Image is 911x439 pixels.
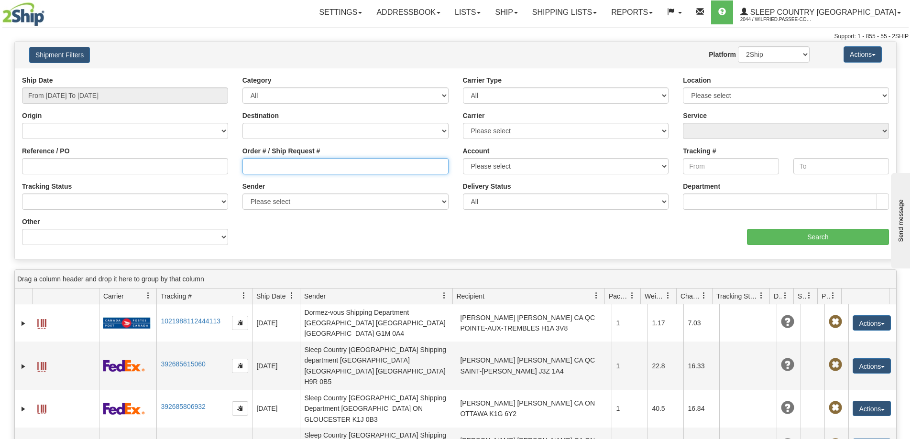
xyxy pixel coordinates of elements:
[748,8,896,16] span: Sleep Country [GEOGRAPHIC_DATA]
[284,288,300,304] a: Ship Date filter column settings
[740,15,812,24] span: 2044 / Wilfried.Passee-Coutrin
[683,111,707,120] label: Service
[300,304,456,342] td: Dormez-vous Shipping Department [GEOGRAPHIC_DATA] [GEOGRAPHIC_DATA] [GEOGRAPHIC_DATA] G1M 0A4
[312,0,369,24] a: Settings
[648,390,683,427] td: 40.5
[103,317,150,329] img: 20 - Canada Post
[781,315,794,329] span: Unknown
[604,0,660,24] a: Reports
[609,291,629,301] span: Packages
[161,317,220,325] a: 1021988112444113
[781,358,794,372] span: Unknown
[683,146,716,156] label: Tracking #
[683,75,711,85] label: Location
[853,358,891,374] button: Actions
[681,291,701,301] span: Charge
[612,390,648,427] td: 1
[7,8,88,15] div: Send message
[103,403,145,415] img: 2 - FedEx Express®
[801,288,817,304] a: Shipment Issues filter column settings
[2,2,44,26] img: logo2044.jpg
[232,316,248,330] button: Copy to clipboard
[22,217,40,226] label: Other
[683,182,720,191] label: Department
[29,47,90,63] button: Shipment Filters
[140,288,156,304] a: Carrier filter column settings
[242,111,279,120] label: Destination
[256,291,285,301] span: Ship Date
[232,401,248,416] button: Copy to clipboard
[683,390,719,427] td: 16.84
[648,342,683,390] td: 22.8
[300,390,456,427] td: Sleep Country [GEOGRAPHIC_DATA] Shipping Department [GEOGRAPHIC_DATA] ON GLOUCESTER K1J 0B3
[612,304,648,342] td: 1
[853,401,891,416] button: Actions
[829,315,842,329] span: Pickup Not Assigned
[683,304,719,342] td: 7.03
[252,304,300,342] td: [DATE]
[22,111,42,120] label: Origin
[161,291,192,301] span: Tracking #
[753,288,769,304] a: Tracking Status filter column settings
[37,400,46,416] a: Label
[22,146,70,156] label: Reference / PO
[2,32,909,41] div: Support: 1 - 855 - 55 - 2SHIP
[37,315,46,330] a: Label
[456,342,612,390] td: [PERSON_NAME] [PERSON_NAME] CA QC SAINT-[PERSON_NAME] J3Z 1A4
[252,390,300,427] td: [DATE]
[19,319,28,328] a: Expand
[781,401,794,415] span: Unknown
[448,0,488,24] a: Lists
[645,291,665,301] span: Weight
[436,288,452,304] a: Sender filter column settings
[22,182,72,191] label: Tracking Status
[588,288,604,304] a: Recipient filter column settings
[829,358,842,372] span: Pickup Not Assigned
[103,360,145,372] img: 2 - FedEx Express®
[463,111,485,120] label: Carrier
[777,288,793,304] a: Delivery Status filter column settings
[696,288,712,304] a: Charge filter column settings
[15,270,896,289] div: grid grouping header
[733,0,908,24] a: Sleep Country [GEOGRAPHIC_DATA] 2044 / Wilfried.Passee-Coutrin
[853,315,891,331] button: Actions
[624,288,640,304] a: Packages filter column settings
[161,403,205,410] a: 392685806932
[648,304,683,342] td: 1.17
[844,46,882,63] button: Actions
[37,358,46,373] a: Label
[463,182,511,191] label: Delivery Status
[463,146,490,156] label: Account
[242,146,320,156] label: Order # / Ship Request #
[825,288,841,304] a: Pickup Status filter column settings
[716,291,758,301] span: Tracking Status
[683,342,719,390] td: 16.33
[774,291,782,301] span: Delivery Status
[457,291,484,301] span: Recipient
[822,291,830,301] span: Pickup Status
[242,75,272,85] label: Category
[19,362,28,371] a: Expand
[103,291,124,301] span: Carrier
[161,360,205,368] a: 392685615060
[709,50,736,59] label: Platform
[463,75,502,85] label: Carrier Type
[236,288,252,304] a: Tracking # filter column settings
[798,291,806,301] span: Shipment Issues
[22,75,53,85] label: Ship Date
[829,401,842,415] span: Pickup Not Assigned
[793,158,889,174] input: To
[304,291,326,301] span: Sender
[369,0,448,24] a: Addressbook
[252,342,300,390] td: [DATE]
[19,404,28,414] a: Expand
[488,0,525,24] a: Ship
[683,158,779,174] input: From
[889,171,910,268] iframe: chat widget
[747,229,889,245] input: Search
[660,288,676,304] a: Weight filter column settings
[525,0,604,24] a: Shipping lists
[300,342,456,390] td: Sleep Country [GEOGRAPHIC_DATA] Shipping department [GEOGRAPHIC_DATA] [GEOGRAPHIC_DATA] [GEOGRAPH...
[456,390,612,427] td: [PERSON_NAME] [PERSON_NAME] CA ON OTTAWA K1G 6Y2
[242,182,265,191] label: Sender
